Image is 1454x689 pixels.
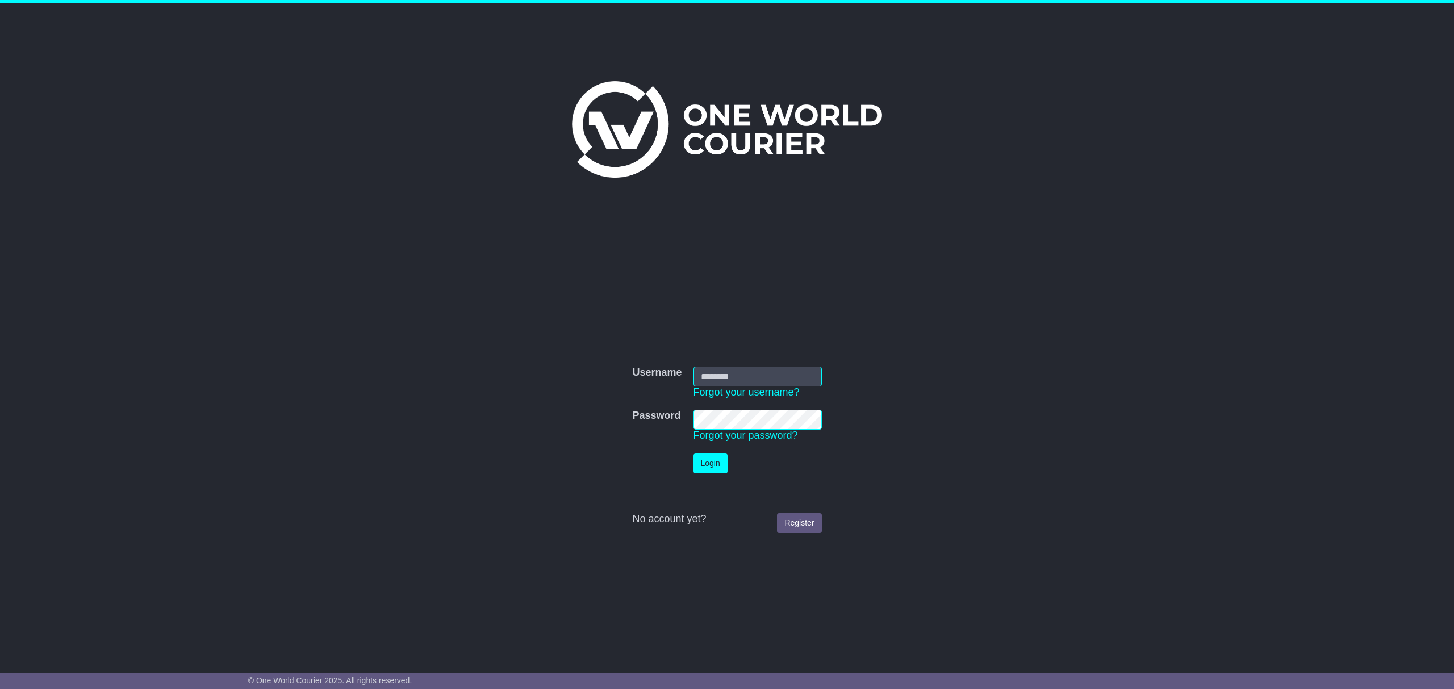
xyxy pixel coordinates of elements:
[693,453,728,473] button: Login
[632,367,682,379] label: Username
[693,386,800,398] a: Forgot your username?
[572,81,882,178] img: One World
[248,676,412,685] span: © One World Courier 2025. All rights reserved.
[693,430,798,441] a: Forgot your password?
[632,410,680,422] label: Password
[777,513,821,533] a: Register
[632,513,821,526] div: No account yet?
